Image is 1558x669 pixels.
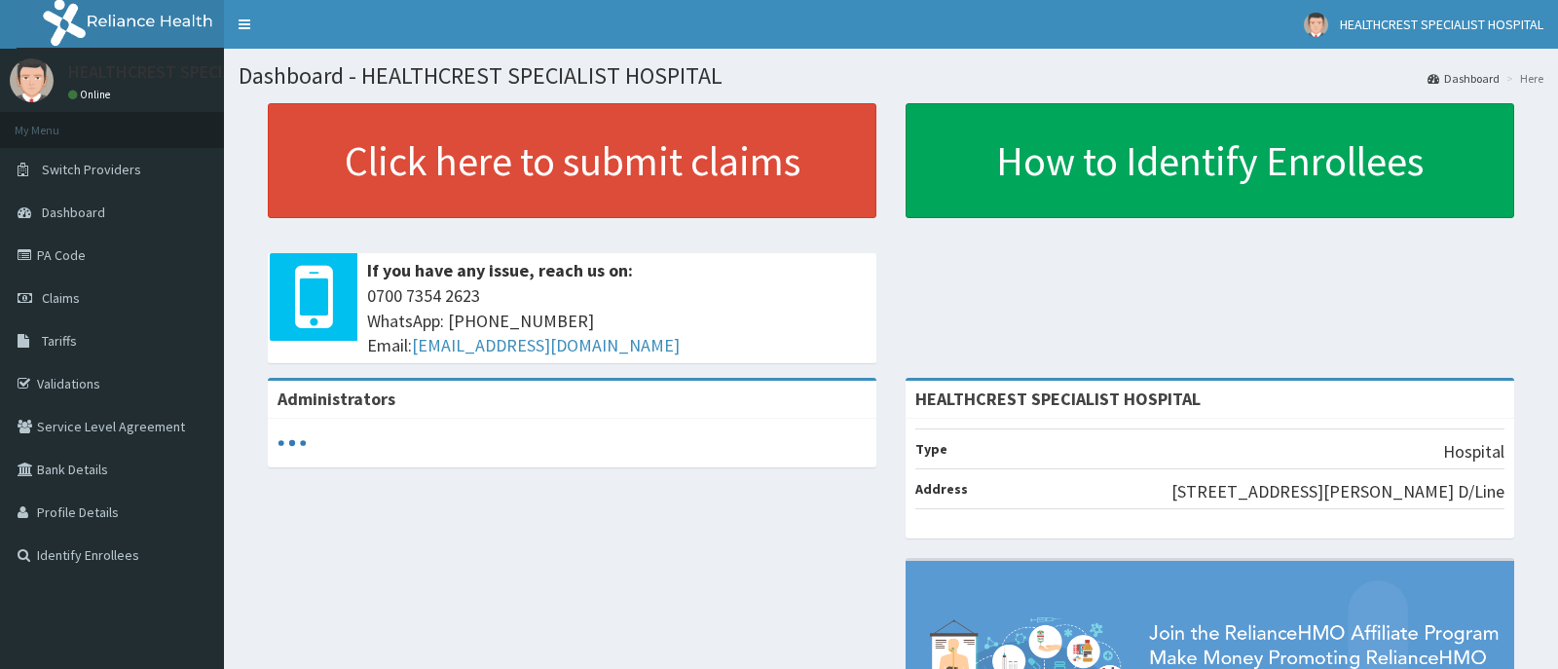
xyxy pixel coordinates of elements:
a: How to Identify Enrollees [906,103,1514,218]
img: User Image [10,58,54,102]
b: Type [915,440,947,458]
b: Administrators [278,388,395,410]
a: Online [68,88,115,101]
span: Switch Providers [42,161,141,178]
h1: Dashboard - HEALTHCREST SPECIALIST HOSPITAL [239,63,1543,89]
b: Address [915,480,968,498]
span: Claims [42,289,80,307]
a: Click here to submit claims [268,103,876,218]
span: HEALTHCREST SPECIALIST HOSPITAL [1340,16,1543,33]
p: HEALTHCREST SPECIALIST HOSPITAL [68,63,347,81]
span: 0700 7354 2623 WhatsApp: [PHONE_NUMBER] Email: [367,283,867,358]
span: Tariffs [42,332,77,350]
svg: audio-loading [278,428,307,458]
span: Dashboard [42,204,105,221]
b: If you have any issue, reach us on: [367,259,633,281]
img: User Image [1304,13,1328,37]
li: Here [1502,70,1543,87]
a: [EMAIL_ADDRESS][DOMAIN_NAME] [412,334,680,356]
p: [STREET_ADDRESS][PERSON_NAME] D/Line [1171,479,1504,504]
a: Dashboard [1428,70,1500,87]
p: Hospital [1443,439,1504,465]
strong: HEALTHCREST SPECIALIST HOSPITAL [915,388,1201,410]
